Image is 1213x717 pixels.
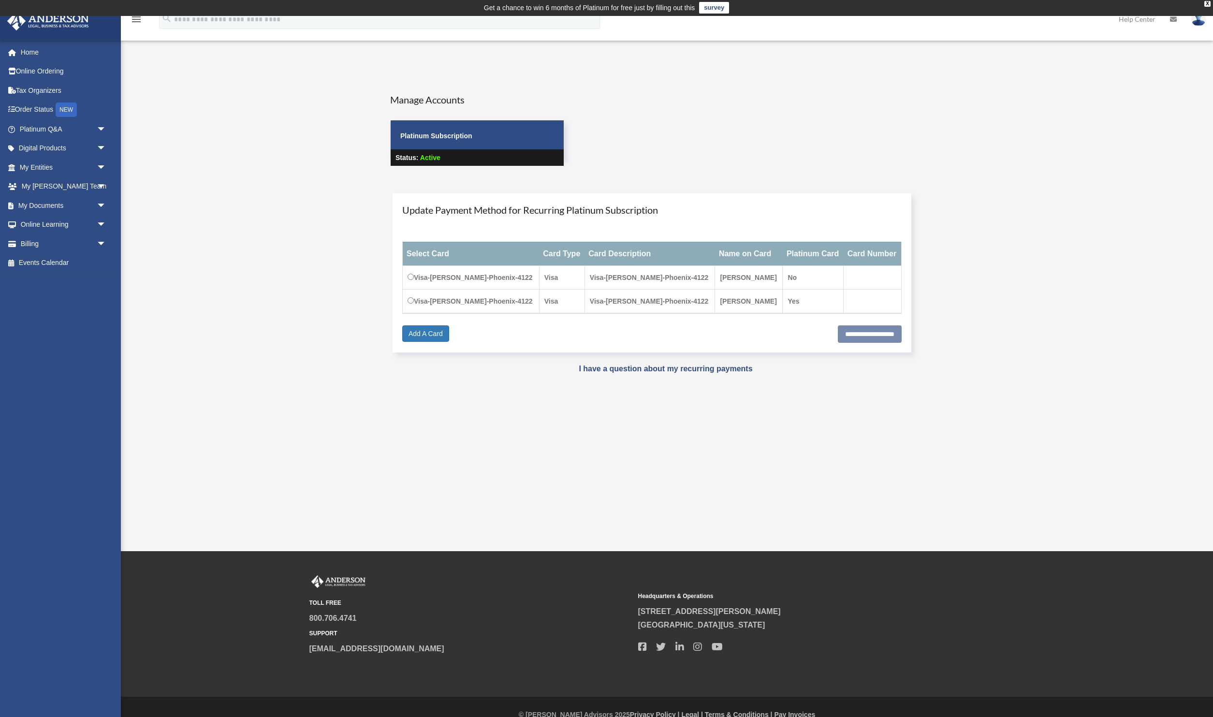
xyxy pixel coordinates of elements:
i: menu [131,14,142,25]
span: arrow_drop_down [97,119,116,139]
span: arrow_drop_down [97,234,116,254]
div: Get a chance to win 6 months of Platinum for free just by filling out this [484,2,695,14]
td: Visa [539,265,585,289]
a: survey [699,2,729,14]
td: No [783,265,844,289]
span: Active [420,154,440,161]
span: arrow_drop_down [97,139,116,159]
img: Anderson Advisors Platinum Portal [309,575,367,588]
td: Visa-[PERSON_NAME]-Phoenix-4122 [585,265,715,289]
a: Online Ordering [7,62,121,81]
span: arrow_drop_down [97,177,116,197]
td: Visa [539,289,585,313]
a: I have a question about my recurring payments [579,365,752,373]
a: menu [131,17,142,25]
a: [STREET_ADDRESS][PERSON_NAME] [638,607,781,615]
a: Online Learningarrow_drop_down [7,215,121,234]
a: Order StatusNEW [7,100,121,120]
strong: Status: [395,154,418,161]
i: search [161,13,172,24]
a: Events Calendar [7,253,121,273]
th: Select Card [403,242,540,265]
small: TOLL FREE [309,598,631,608]
th: Card Description [585,242,715,265]
img: Anderson Advisors Platinum Portal [4,12,92,30]
td: [PERSON_NAME] [715,289,783,313]
td: Visa-[PERSON_NAME]-Phoenix-4122 [403,265,540,289]
th: Card Number [844,242,901,265]
a: [GEOGRAPHIC_DATA][US_STATE] [638,621,765,629]
h4: Manage Accounts [390,93,564,106]
a: 800.706.4741 [309,614,357,622]
strong: Platinum Subscription [400,132,472,140]
td: [PERSON_NAME] [715,265,783,289]
span: arrow_drop_down [97,215,116,235]
a: My Entitiesarrow_drop_down [7,158,121,177]
a: [EMAIL_ADDRESS][DOMAIN_NAME] [309,644,444,653]
small: Headquarters & Operations [638,591,960,601]
a: Add A Card [402,325,449,342]
td: Yes [783,289,844,313]
th: Platinum Card [783,242,844,265]
a: My [PERSON_NAME] Teamarrow_drop_down [7,177,121,196]
a: Tax Organizers [7,81,121,100]
h4: Update Payment Method for Recurring Platinum Subscription [402,203,902,217]
th: Name on Card [715,242,783,265]
div: close [1204,1,1211,7]
a: Home [7,43,121,62]
td: Visa-[PERSON_NAME]-Phoenix-4122 [403,289,540,313]
td: Visa-[PERSON_NAME]-Phoenix-4122 [585,289,715,313]
span: arrow_drop_down [97,158,116,177]
a: My Documentsarrow_drop_down [7,196,121,215]
a: Billingarrow_drop_down [7,234,121,253]
div: NEW [56,102,77,117]
span: arrow_drop_down [97,196,116,216]
a: Platinum Q&Aarrow_drop_down [7,119,121,139]
img: User Pic [1191,12,1206,26]
small: SUPPORT [309,629,631,639]
a: Digital Productsarrow_drop_down [7,139,121,158]
th: Card Type [539,242,585,265]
